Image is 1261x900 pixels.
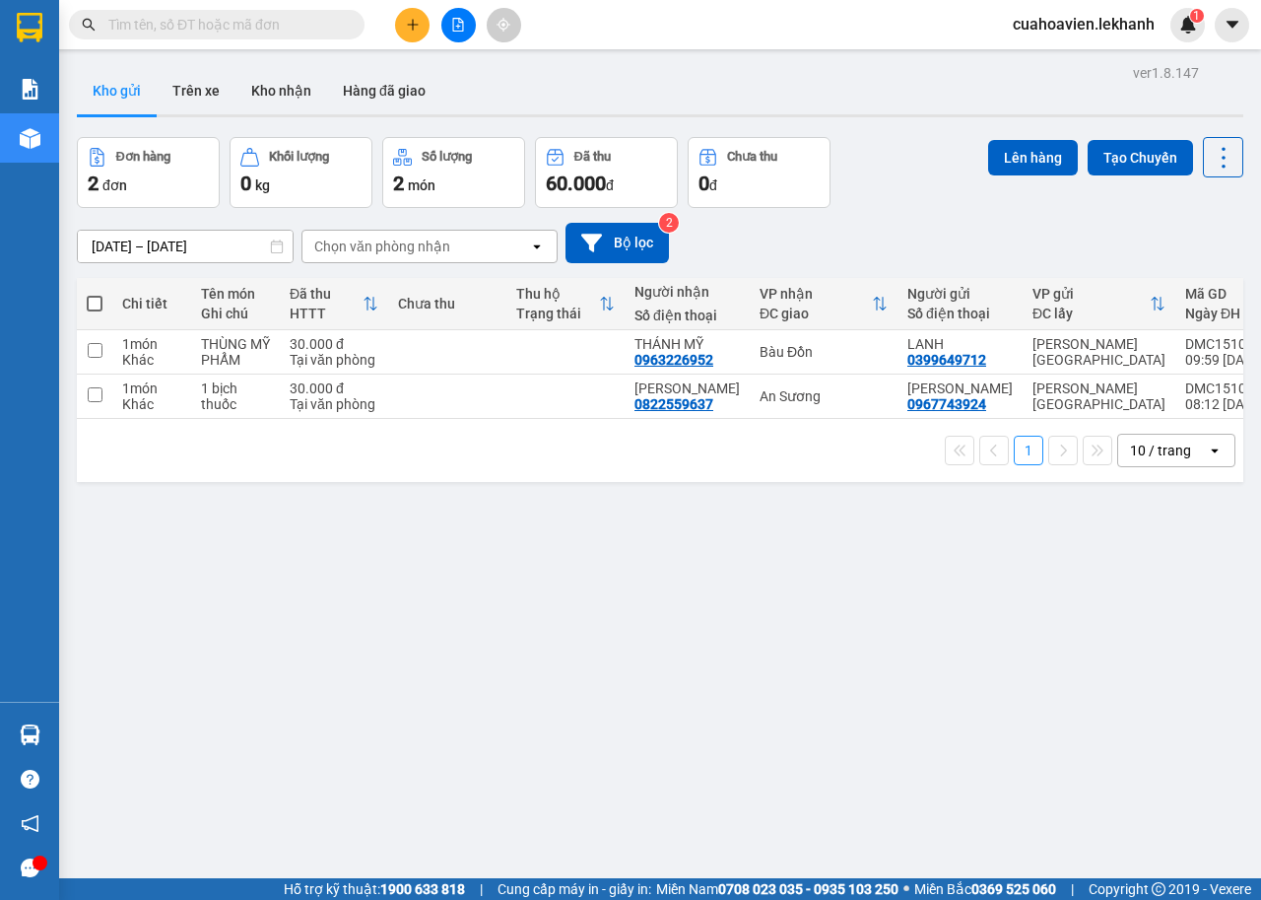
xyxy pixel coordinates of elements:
div: An Sương [760,388,888,404]
img: solution-icon [20,79,40,100]
div: Tại văn phòng [290,396,378,412]
span: đ [606,177,614,193]
div: Tại văn phòng [290,352,378,368]
div: Bàu Đồn [760,344,888,360]
button: Trên xe [157,67,235,114]
div: ĐC giao [760,306,872,321]
div: Số lượng [422,150,472,164]
th: Toggle SortBy [280,278,388,330]
button: Lên hàng [988,140,1078,175]
div: 30.000 đ [290,381,378,396]
span: plus [406,18,420,32]
span: 0 [240,172,251,195]
button: file-add [441,8,476,42]
div: Người gửi [907,286,1013,302]
strong: 1900 633 818 [380,881,465,897]
span: đơn [102,177,127,193]
div: [PERSON_NAME][GEOGRAPHIC_DATA] [1032,381,1165,412]
svg: open [529,239,545,254]
span: món [408,177,435,193]
div: Người nhận [634,284,740,300]
span: 0 [698,172,709,195]
div: 1 bịch thuốc [201,381,270,412]
span: message [21,859,39,877]
div: Đã thu [290,286,363,302]
strong: 0369 525 060 [971,881,1056,897]
div: VP nhận [760,286,872,302]
div: Khác [122,352,181,368]
button: Chưa thu0đ [688,137,830,208]
span: aim [497,18,510,32]
span: search [82,18,96,32]
span: 60.000 [546,172,606,195]
div: 1 món [122,381,181,396]
svg: open [1207,443,1223,458]
div: ver 1.8.147 [1133,62,1199,84]
div: Số điện thoại [634,308,740,323]
th: Toggle SortBy [750,278,897,330]
button: plus [395,8,430,42]
div: Số điện thoại [907,306,1013,321]
span: 1 [1193,9,1200,23]
div: Ghi chú [201,306,270,321]
th: Toggle SortBy [1023,278,1175,330]
button: aim [487,8,521,42]
div: Trạng thái [516,306,599,321]
div: ĐC lấy [1032,306,1150,321]
div: Đơn hàng [116,150,170,164]
span: notification [21,814,39,833]
div: 0399649712 [907,352,986,368]
div: Tên món [201,286,270,302]
button: Đã thu60.000đ [535,137,678,208]
button: Bộ lọc [565,223,669,263]
img: logo-vxr [17,13,42,42]
span: Cung cấp máy in - giấy in: [498,878,651,900]
button: caret-down [1215,8,1249,42]
sup: 2 [659,213,679,233]
div: Chưa thu [727,150,777,164]
span: ⚪️ [903,885,909,893]
div: THÙY LINH [634,381,740,396]
input: Tìm tên, số ĐT hoặc mã đơn [108,14,341,35]
span: question-circle [21,770,39,789]
div: 1 món [122,336,181,352]
span: file-add [451,18,465,32]
div: Thu hộ [516,286,599,302]
div: 30.000 đ [290,336,378,352]
sup: 1 [1190,9,1204,23]
div: THÁNH MỸ [634,336,740,352]
span: Miền Nam [656,878,898,900]
div: Khối lượng [269,150,329,164]
img: icon-new-feature [1179,16,1197,34]
div: THÙNG MỸ PHẨM [201,336,270,368]
div: 0822559637 [634,396,713,412]
span: Hỗ trợ kỹ thuật: [284,878,465,900]
div: LANH [907,336,1013,352]
span: cuahoavien.lekhanh [997,12,1170,36]
button: Đơn hàng2đơn [77,137,220,208]
img: warehouse-icon [20,128,40,149]
button: Tạo Chuyến [1088,140,1193,175]
div: 10 / trang [1130,441,1191,460]
span: Miền Bắc [914,878,1056,900]
img: warehouse-icon [20,725,40,745]
button: 1 [1014,436,1043,465]
span: kg [255,177,270,193]
div: VP gửi [1032,286,1150,302]
span: đ [709,177,717,193]
span: 2 [88,172,99,195]
span: | [480,878,483,900]
span: | [1071,878,1074,900]
th: Toggle SortBy [506,278,625,330]
div: Chi tiết [122,296,181,312]
div: 0967743924 [907,396,986,412]
button: Kho gửi [77,67,157,114]
span: copyright [1152,882,1165,896]
div: Chọn văn phòng nhận [314,237,450,256]
div: 0963226952 [634,352,713,368]
div: Khác [122,396,181,412]
div: Linh [907,381,1013,396]
button: Hàng đã giao [327,67,441,114]
div: Chưa thu [398,296,497,312]
button: Số lượng2món [382,137,525,208]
